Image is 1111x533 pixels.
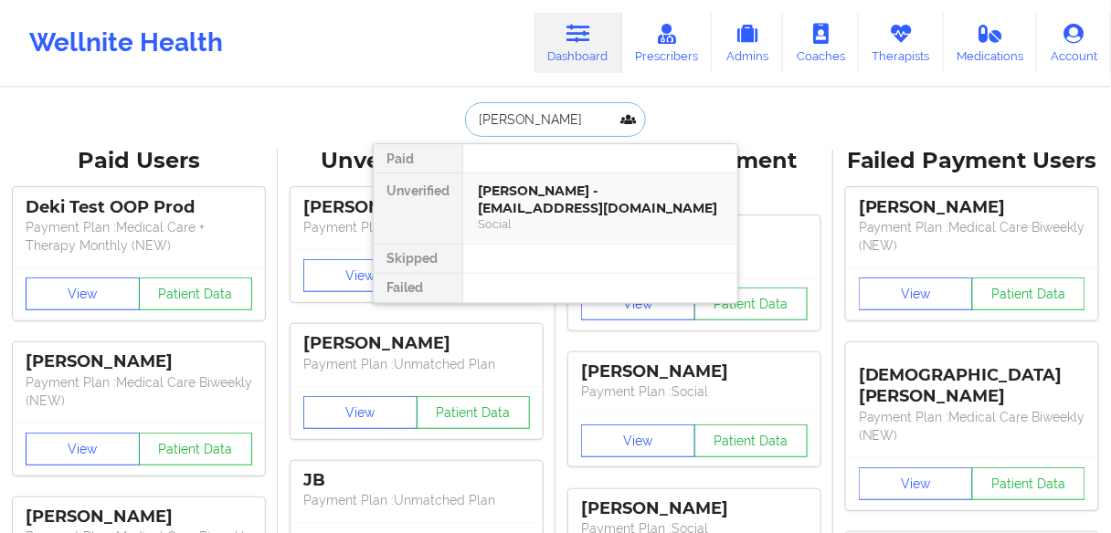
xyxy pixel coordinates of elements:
div: [PERSON_NAME] [303,197,530,218]
button: Patient Data [972,277,1086,310]
a: Account [1037,13,1111,73]
div: [PERSON_NAME] [26,351,252,372]
button: View [303,396,418,429]
button: View [26,433,140,465]
p: Payment Plan : Unmatched Plan [303,218,530,236]
button: View [859,277,973,310]
div: [PERSON_NAME] [581,498,808,519]
p: Payment Plan : Unmatched Plan [303,491,530,509]
a: Admins [712,13,783,73]
a: Prescribers [622,13,713,73]
p: Payment Plan : Medical Care + Therapy Monthly (NEW) [26,218,252,255]
p: Payment Plan : Unmatched Plan [303,355,530,373]
p: Payment Plan : Medical Care Biweekly (NEW) [859,408,1085,444]
div: Deki Test OOP Prod [26,197,252,218]
div: [DEMOGRAPHIC_DATA][PERSON_NAME] [859,351,1085,407]
p: Payment Plan : Medical Care Biweekly (NEW) [26,373,252,410]
button: View [26,277,140,310]
p: Payment Plan : Social [581,382,808,401]
div: [PERSON_NAME] [303,333,530,354]
a: Coaches [783,13,859,73]
button: Patient Data [417,396,531,429]
div: [PERSON_NAME] [26,507,252,528]
div: Skipped [374,245,462,274]
a: Therapists [859,13,944,73]
button: View [303,259,418,292]
p: Payment Plan : Medical Care Biweekly (NEW) [859,218,1085,255]
div: Paid [374,144,462,173]
div: Failed Payment Users [846,147,1098,175]
div: [PERSON_NAME] - [EMAIL_ADDRESS][DOMAIN_NAME] [478,183,723,216]
button: View [859,467,973,500]
div: Social [478,216,723,232]
button: Patient Data [139,433,253,465]
button: Patient Data [139,277,253,310]
div: JB [303,470,530,491]
button: View [581,287,695,320]
div: Paid Users [13,147,265,175]
div: Unverified [374,173,462,245]
div: [PERSON_NAME] [859,197,1085,218]
button: Patient Data [694,287,809,320]
a: Medications [944,13,1038,73]
button: Patient Data [972,467,1086,500]
button: View [581,424,695,457]
div: Unverified Users [291,147,543,175]
div: [PERSON_NAME] [581,361,808,382]
div: Failed [374,274,462,303]
a: Dashboard [534,13,622,73]
button: Patient Data [694,424,809,457]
